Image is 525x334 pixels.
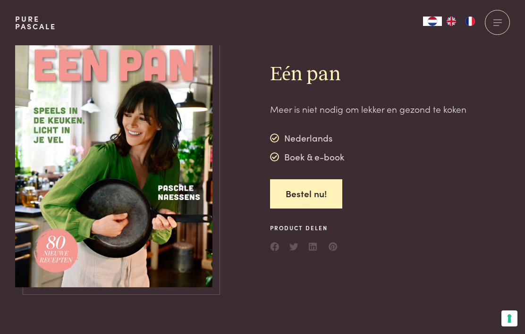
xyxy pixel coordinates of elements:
div: Boek & e-book [270,150,344,164]
p: Meer is niet nodig om lekker en gezond te koken [270,102,466,116]
ul: Language list [442,17,480,26]
button: Uw voorkeuren voor toestemming voor trackingtechnologieën [501,310,517,326]
span: Product delen [270,224,338,232]
div: Nederlands [270,131,344,145]
a: NL [423,17,442,26]
img: https://admin.purepascale.com/wp-content/uploads/2025/07/een-pan-voorbeeldcover.png [15,28,212,287]
aside: Language selected: Nederlands [423,17,480,26]
h2: Eén pan [270,62,466,87]
a: FR [461,17,480,26]
div: Language [423,17,442,26]
a: PurePascale [15,15,56,30]
a: Bestel nu! [270,179,342,209]
a: EN [442,17,461,26]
